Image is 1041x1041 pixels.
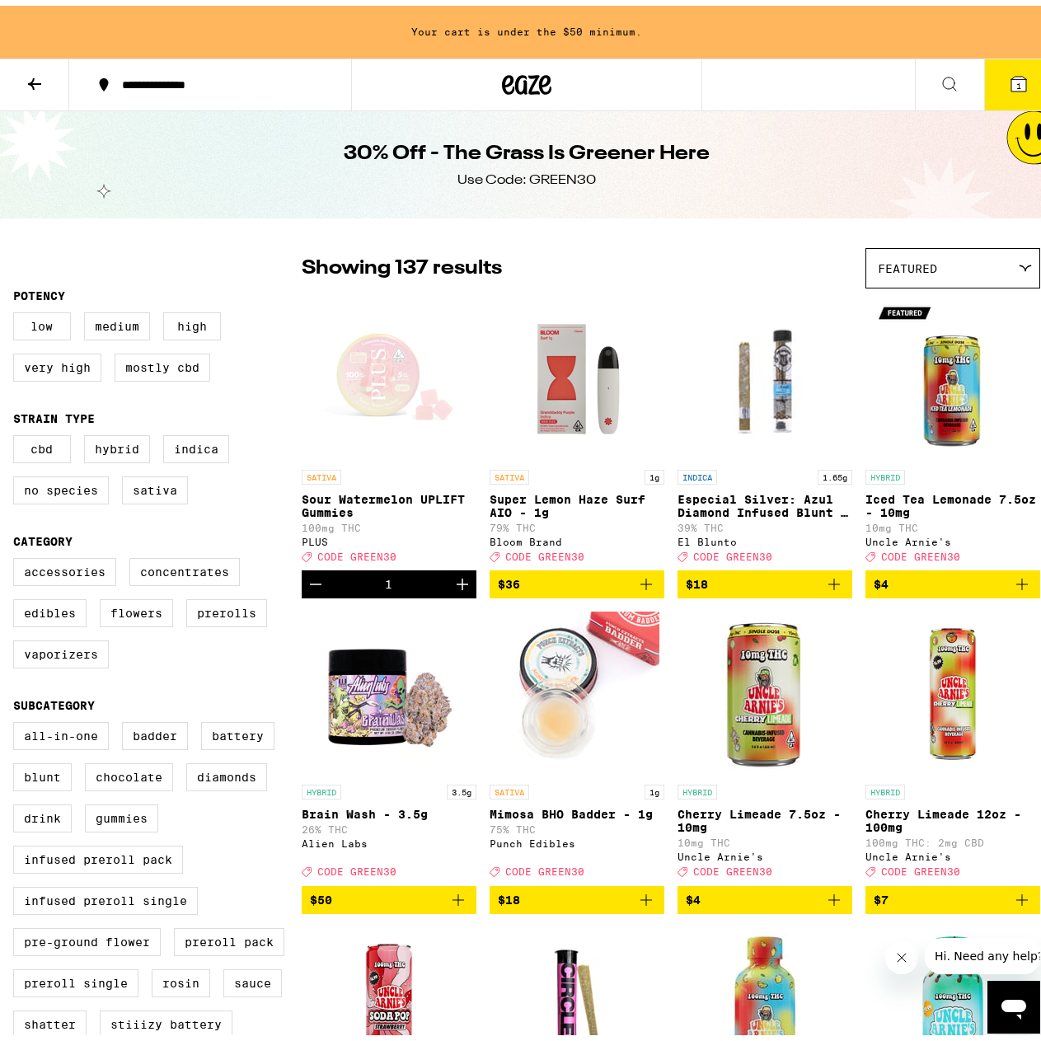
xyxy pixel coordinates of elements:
div: Uncle Arnie's [865,846,1040,856]
label: All-In-One [13,716,109,744]
button: Add to bag [490,880,664,908]
img: Uncle Arnie's - Cherry Limeade 7.5oz - 10mg [682,606,847,771]
p: SATIVA [490,779,529,794]
legend: Potency [13,284,65,297]
label: Sauce [223,964,282,992]
p: Sour Watermelon UPLIFT Gummies [302,487,476,513]
span: CODE GREEN30 [317,546,396,556]
p: 26% THC [302,818,476,829]
span: 1 [1016,75,1021,85]
button: Add to bag [490,565,664,593]
p: Especial Silver: Azul Diamond Infused Blunt - 1.65g [678,487,852,513]
p: Cherry Limeade 7.5oz - 10mg [678,802,852,828]
p: 1g [645,779,664,794]
span: CODE GREEN30 [881,546,960,556]
iframe: Close message [885,935,918,968]
label: Drink [13,799,72,827]
label: Shatter [13,1005,87,1033]
label: Edibles [13,593,87,621]
legend: Strain Type [13,406,95,420]
button: Add to bag [865,880,1040,908]
img: Uncle Arnie's - Cherry Limeade 12oz - 100mg [870,606,1035,771]
img: Uncle Arnie's - Iced Tea Lemonade 7.5oz - 10mg [870,291,1035,456]
label: No Species [13,471,109,499]
p: Brain Wash - 3.5g [302,802,476,815]
label: Prerolls [186,593,267,621]
p: SATIVA [302,464,341,479]
label: Medium [84,307,150,335]
label: Preroll Single [13,964,138,992]
label: Badder [122,716,188,744]
img: Alien Labs - Brain Wash - 3.5g [307,606,471,771]
p: 79% THC [490,517,664,528]
label: STIIIZY Battery [100,1005,232,1033]
p: HYBRID [678,779,717,794]
span: CODE GREEN30 [881,861,960,872]
p: Super Lemon Haze Surf AIO - 1g [490,487,664,513]
button: Add to bag [302,880,476,908]
div: Bloom Brand [490,531,664,542]
p: Showing 137 results [302,249,502,277]
div: Uncle Arnie's [678,846,852,856]
span: CODE GREEN30 [505,861,584,872]
p: INDICA [678,464,717,479]
a: Open page for Cherry Limeade 7.5oz - 10mg from Uncle Arnie's [678,606,852,879]
label: Gummies [85,799,158,827]
label: Accessories [13,552,116,580]
label: Indica [163,429,229,457]
label: Blunt [13,757,72,785]
div: El Blunto [678,531,852,542]
label: Infused Preroll Single [13,881,198,909]
label: Rosin [152,964,210,992]
div: Alien Labs [302,832,476,843]
label: Very High [13,348,101,376]
a: Open page for Cherry Limeade 12oz - 100mg from Uncle Arnie's [865,606,1040,879]
a: Open page for Brain Wash - 3.5g from Alien Labs [302,606,476,879]
p: SATIVA [490,464,529,479]
legend: Category [13,529,73,542]
p: 1.65g [818,464,852,479]
p: Cherry Limeade 12oz - 100mg [865,802,1040,828]
p: 75% THC [490,818,664,829]
p: 3.5g [447,779,476,794]
div: Uncle Arnie's [865,531,1040,542]
label: CBD [13,429,71,457]
label: Infused Preroll Pack [13,840,183,868]
span: $18 [686,572,708,585]
p: 1g [645,464,664,479]
span: CODE GREEN30 [693,546,772,556]
span: $50 [310,888,332,901]
span: $7 [874,888,889,901]
a: Open page for Super Lemon Haze Surf AIO - 1g from Bloom Brand [490,291,664,565]
button: Add to bag [678,880,852,908]
div: PLUS [302,531,476,542]
img: Bloom Brand - Super Lemon Haze Surf AIO - 1g [495,291,659,456]
label: Flowers [100,593,173,621]
iframe: Message from company [925,932,1040,968]
label: Mostly CBD [115,348,210,376]
div: Use Code: GREEN30 [457,166,596,184]
span: Featured [878,256,937,270]
label: Chocolate [85,757,173,785]
label: Low [13,307,71,335]
button: Decrement [302,565,330,593]
label: Preroll Pack [174,922,284,950]
p: Iced Tea Lemonade 7.5oz - 10mg [865,487,1040,513]
span: Hi. Need any help? [10,12,119,25]
p: 39% THC [678,517,852,528]
h1: 30% Off - The Grass Is Greener Here [344,134,710,162]
label: Sativa [122,471,188,499]
button: Increment [448,565,476,593]
img: El Blunto - Especial Silver: Azul Diamond Infused Blunt - 1.65g [678,291,852,456]
p: HYBRID [865,464,905,479]
p: 10mg THC [678,832,852,842]
a: Open page for Sour Watermelon UPLIFT Gummies from PLUS [302,291,476,565]
span: $18 [498,888,520,901]
label: Battery [201,716,274,744]
span: CODE GREEN30 [317,861,396,872]
iframe: Button to launch messaging window [987,975,1040,1028]
p: HYBRID [865,779,905,794]
p: 100mg THC: 2mg CBD [865,832,1040,842]
span: $4 [686,888,701,901]
button: Add to bag [678,565,852,593]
